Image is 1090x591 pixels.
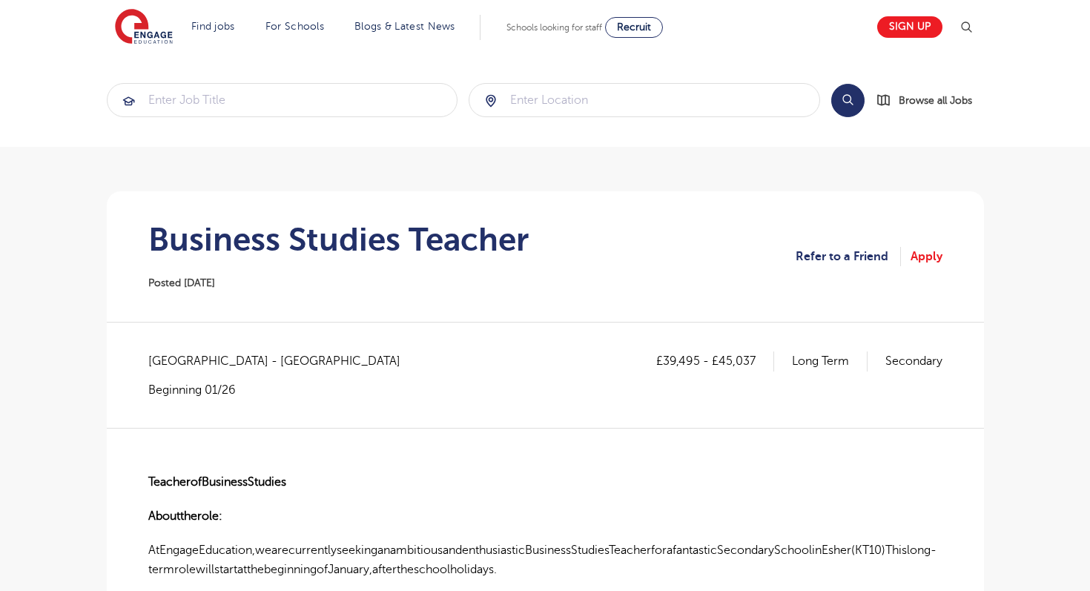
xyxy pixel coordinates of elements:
[265,21,324,32] a: For Schools
[885,351,942,371] p: Secondary
[354,21,455,32] a: Blogs & Latest News
[796,247,901,266] a: Refer to a Friend
[148,221,529,258] h1: Business Studies Teacher
[115,9,173,46] img: Engage Education
[469,84,819,116] input: Submit
[656,351,774,371] p: £39,495 - £45,037
[792,351,868,371] p: Long Term
[108,84,458,116] input: Submit
[617,22,651,33] span: Recruit
[506,22,602,33] span: Schools looking for staff
[469,83,820,117] div: Submit
[831,84,865,117] button: Search
[605,17,663,38] a: Recruit
[148,509,222,523] strong: Abouttherole:
[148,382,415,398] p: Beginning 01/26
[148,351,415,371] span: [GEOGRAPHIC_DATA] - [GEOGRAPHIC_DATA]
[876,92,984,109] a: Browse all Jobs
[148,277,215,288] span: Posted [DATE]
[148,475,286,489] strong: TeacherofBusinessStudies
[148,541,942,580] p: AtEngageEducation,wearecurrentlyseekinganambitiousandenthusiasticBusinessStudiesTeacherforafantas...
[191,21,235,32] a: Find jobs
[899,92,972,109] span: Browse all Jobs
[107,83,458,117] div: Submit
[911,247,942,266] a: Apply
[877,16,942,38] a: Sign up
